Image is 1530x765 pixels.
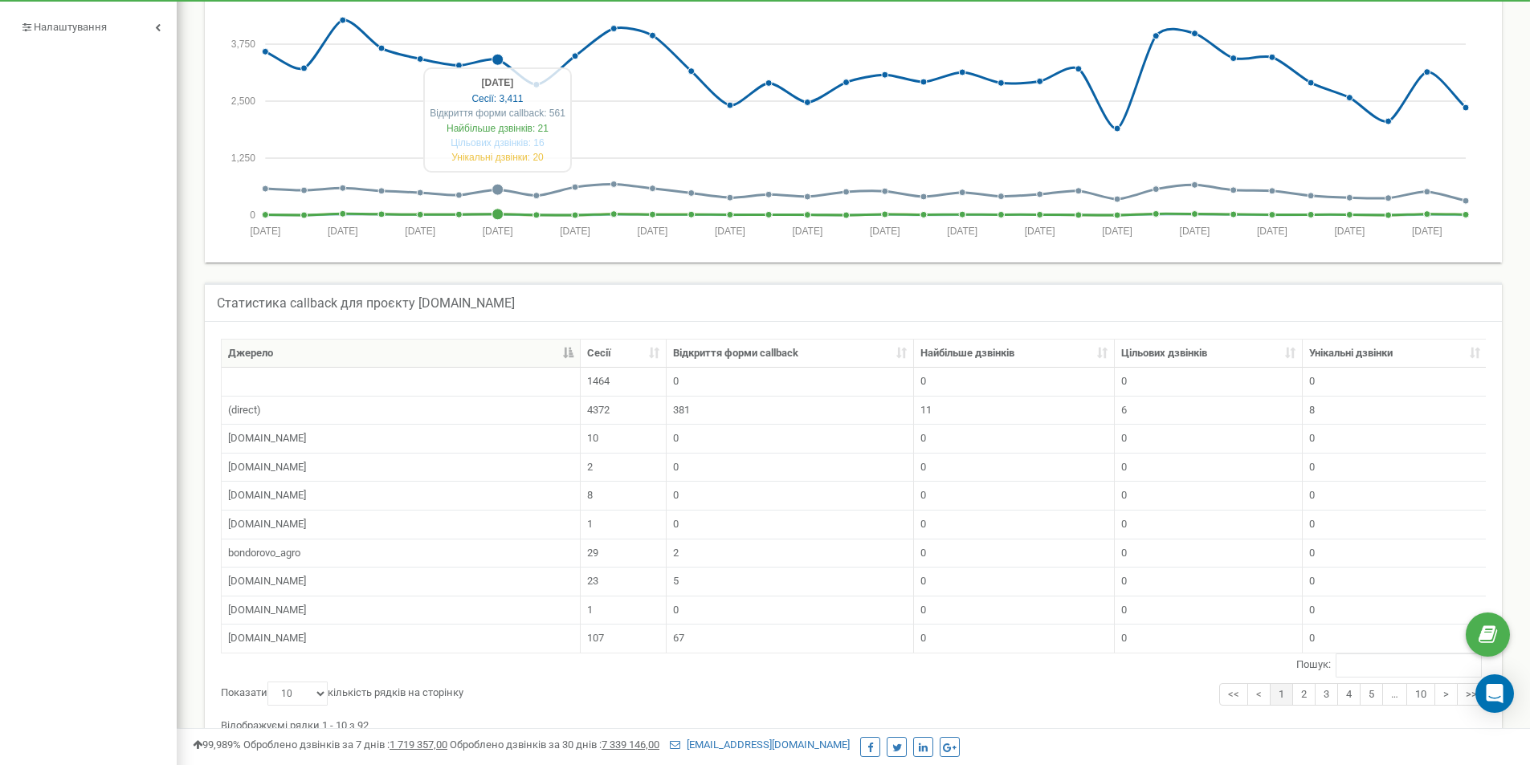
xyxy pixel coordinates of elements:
tspan: [DATE] [250,226,280,237]
th: Джерело: сортувати за спаданням [222,340,581,368]
tspan: [DATE] [1180,226,1210,237]
td: 1 [581,596,667,625]
td: 0 [914,368,1115,396]
span: 99,989% [193,739,241,751]
td: 2 [667,539,915,568]
td: 0 [1303,424,1487,453]
td: 0 [1303,567,1487,596]
label: Пошук: [1296,653,1482,678]
tspan: [DATE] [1102,226,1132,237]
td: 0 [667,596,915,625]
td: 0 [1115,424,1303,453]
td: [DOMAIN_NAME] [222,424,581,453]
a: 5 [1360,683,1383,706]
td: 0 [1303,510,1487,539]
td: 107 [581,624,667,653]
td: [DOMAIN_NAME] [222,596,581,625]
td: 0 [1115,596,1303,625]
tspan: [DATE] [792,226,822,237]
tspan: [DATE] [1334,226,1365,237]
td: [DOMAIN_NAME] [222,567,581,596]
td: 0 [667,368,915,396]
div: Відображуємі рядки 1 - 10 з 92 [221,712,1486,734]
tspan: [DATE] [560,226,590,237]
td: 29 [581,539,667,568]
div: Open Intercom Messenger [1475,674,1514,713]
td: 0 [667,510,915,539]
u: 7 339 146,00 [602,739,659,751]
td: 0 [1115,567,1303,596]
td: [DOMAIN_NAME] [222,453,581,482]
div: Унікальні дзвінки: 20 [430,151,565,165]
td: 0 [914,539,1115,568]
td: 23 [581,567,667,596]
td: 0 [914,567,1115,596]
tspan: [DATE] [1025,226,1055,237]
tspan: [DATE] [405,226,435,237]
td: 1464 [581,368,667,396]
a: 2 [1292,683,1316,706]
th: Цільових дзвінків: сортувати по наростанню [1115,340,1303,368]
tspan: 2,500 [231,96,255,107]
td: 0 [1115,481,1303,510]
td: 0 [1115,539,1303,568]
input: Пошук: [1336,653,1482,678]
span: Налаштування [34,21,107,33]
td: 8 [1303,396,1487,425]
a: 3 [1315,683,1338,706]
span: Оброблено дзвінків за 30 днів : [450,739,659,751]
td: 2 [581,453,667,482]
th: Сесії: сортувати по наростанню [581,340,667,368]
div: Найбільше дзвінків: 21 [430,122,565,136]
tspan: 0 [250,210,255,221]
td: 4372 [581,396,667,425]
td: 0 [1115,453,1303,482]
td: 0 [914,424,1115,453]
td: 0 [1303,481,1487,510]
a: 4 [1337,683,1361,706]
td: 0 [914,624,1115,653]
a: 10 [1406,683,1435,706]
tspan: [DATE] [715,226,745,237]
u: 1 719 357,00 [390,739,447,751]
div: Цільових дзвінків: 16 [430,136,565,150]
td: 0 [667,453,915,482]
td: 0 [1303,624,1487,653]
tspan: [DATE] [638,226,668,237]
a: … [1382,683,1407,706]
td: (direct) [222,396,581,425]
a: 1 [1270,683,1293,706]
td: 0 [914,481,1115,510]
td: 381 [667,396,915,425]
div: Відкриття форми callback: 561 [430,107,565,120]
h5: Статистика callback для проєкту [DOMAIN_NAME] [217,296,515,311]
td: bondorovo_agro [222,539,581,568]
div: Сесії: 3,411 [430,92,565,106]
div: [DATE] [430,76,565,90]
td: 8 [581,481,667,510]
td: 1 [581,510,667,539]
td: 0 [1115,368,1303,396]
span: Оброблено дзвінків за 7 днів : [243,739,447,751]
tspan: [DATE] [870,226,900,237]
td: 0 [1303,453,1487,482]
tspan: [DATE] [1412,226,1442,237]
label: Показати кількість рядків на сторінку [221,682,463,706]
a: [EMAIL_ADDRESS][DOMAIN_NAME] [670,739,850,751]
td: 0 [914,453,1115,482]
td: 6 [1115,396,1303,425]
td: 0 [1115,510,1303,539]
td: 11 [914,396,1115,425]
td: [DOMAIN_NAME] [222,481,581,510]
td: [DOMAIN_NAME] [222,510,581,539]
th: Унікальні дзвінки: сортувати по наростанню [1303,340,1487,368]
td: 0 [667,424,915,453]
tspan: 3,750 [231,39,255,50]
tspan: [DATE] [1257,226,1287,237]
td: 0 [1303,368,1487,396]
tspan: [DATE] [328,226,358,237]
td: 0 [1303,539,1487,568]
td: [DOMAIN_NAME] [222,624,581,653]
td: 0 [1303,596,1487,625]
select: Показатикількість рядків на сторінку [267,682,328,706]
